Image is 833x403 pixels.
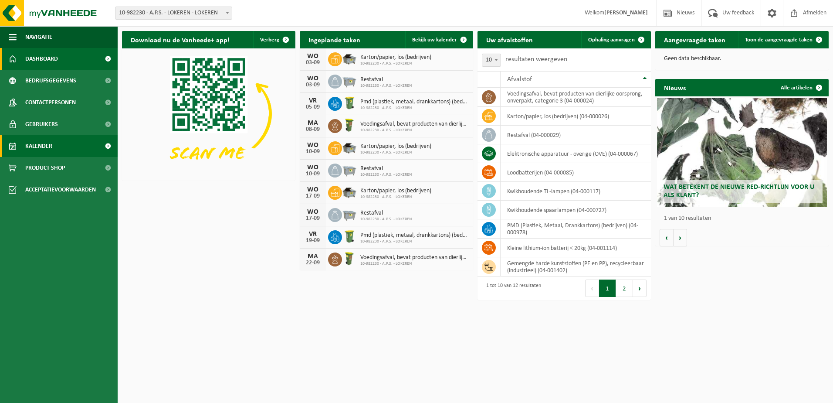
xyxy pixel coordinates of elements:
[360,121,469,128] span: Voedingsafval, bevat producten van dierlijke oorsprong, onverpakt, categorie 3
[664,56,820,62] p: Geen data beschikbaar.
[342,96,357,110] img: WB-0240-HPE-GN-50
[604,10,648,16] strong: [PERSON_NAME]
[655,79,694,96] h2: Nieuws
[501,219,651,239] td: PMD (Plastiek, Metaal, Drankkartons) (bedrijven) (04-000978)
[360,195,431,200] span: 10-982230 - A.P.S. - LOKEREN
[581,31,650,48] a: Ophaling aanvragen
[360,54,431,61] span: Karton/papier, los (bedrijven)
[501,257,651,277] td: gemengde harde kunststoffen (PE en PP), recycleerbaar (industrieel) (04-001402)
[588,37,635,43] span: Ophaling aanvragen
[657,98,827,207] a: Wat betekent de nieuwe RED-richtlijn voor u als klant?
[25,157,65,179] span: Product Shop
[304,126,322,133] div: 08-09
[360,210,412,217] span: Restafval
[360,106,469,111] span: 10-982230 - A.P.S. - LOKEREN
[122,31,238,48] h2: Download nu de Vanheede+ app!
[304,193,322,199] div: 17-09
[360,239,469,244] span: 10-982230 - A.P.S. - LOKEREN
[304,208,322,215] div: WO
[477,31,542,48] h2: Uw afvalstoffen
[655,31,734,48] h2: Aangevraagde taken
[360,232,469,239] span: Pmd (plastiek, metaal, drankkartons) (bedrijven)
[360,83,412,89] span: 10-982230 - A.P.S. - LOKEREN
[585,280,599,297] button: Previous
[664,184,814,199] span: Wat betekent de nieuwe RED-richtlijn voor u als klant?
[115,7,232,19] span: 10-982230 - A.P.S. - LOKEREN - LOKEREN
[360,261,469,266] span: 10-982230 - A.P.S. - LOKEREN
[304,171,322,177] div: 10-09
[360,188,431,195] span: Karton/papier, los (bedrijven)
[360,217,412,222] span: 10-982230 - A.P.S. - LOKEREN
[115,7,232,20] span: 10-982230 - A.P.S. - LOKEREN - LOKEREN
[304,75,322,82] div: WO
[304,260,322,266] div: 22-09
[360,76,412,83] span: Restafval
[342,207,357,222] img: WB-2500-GAL-GY-01
[660,229,674,246] button: Vorige
[304,215,322,222] div: 17-09
[304,231,322,238] div: VR
[300,31,369,48] h2: Ingeplande taken
[664,215,824,222] p: 1 van 10 resultaten
[505,56,567,63] label: resultaten weergeven
[738,31,828,48] a: Toon de aangevraagde taken
[342,118,357,133] img: WB-0060-HPE-GN-50
[482,54,501,66] span: 10
[412,37,457,43] span: Bekijk uw kalender
[482,279,541,298] div: 1 tot 10 van 12 resultaten
[25,48,58,70] span: Dashboard
[501,88,651,107] td: voedingsafval, bevat producten van dierlijke oorsprong, onverpakt, categorie 3 (04-000024)
[25,92,76,113] span: Contactpersonen
[304,149,322,155] div: 10-09
[482,54,501,67] span: 10
[342,229,357,244] img: WB-0240-HPE-GN-50
[633,280,647,297] button: Next
[501,163,651,182] td: loodbatterijen (04-000085)
[507,76,532,83] span: Afvalstof
[342,73,357,88] img: WB-2500-GAL-GY-01
[360,165,412,172] span: Restafval
[260,37,279,43] span: Verberg
[405,31,472,48] a: Bekijk uw kalender
[304,53,322,60] div: WO
[25,26,52,48] span: Navigatie
[501,107,651,126] td: karton/papier, los (bedrijven) (04-000026)
[360,150,431,155] span: 10-982230 - A.P.S. - LOKEREN
[304,186,322,193] div: WO
[674,229,687,246] button: Volgende
[360,128,469,133] span: 10-982230 - A.P.S. - LOKEREN
[501,182,651,201] td: kwikhoudende TL-lampen (04-000117)
[360,61,431,66] span: 10-982230 - A.P.S. - LOKEREN
[360,143,431,150] span: Karton/papier, los (bedrijven)
[304,164,322,171] div: WO
[616,280,633,297] button: 2
[360,254,469,261] span: Voedingsafval, bevat producten van dierlijke oorsprong, onverpakt, categorie 3
[25,135,52,157] span: Kalender
[122,48,295,179] img: Download de VHEPlus App
[304,97,322,104] div: VR
[25,179,96,201] span: Acceptatievoorwaarden
[304,142,322,149] div: WO
[599,280,616,297] button: 1
[253,31,295,48] button: Verberg
[774,79,828,96] a: Alle artikelen
[745,37,813,43] span: Toon de aangevraagde taken
[501,144,651,163] td: elektronische apparatuur - overige (OVE) (04-000067)
[342,251,357,266] img: WB-0060-HPE-GN-50
[304,82,322,88] div: 03-09
[342,184,357,199] img: WB-5000-GAL-GY-01
[304,253,322,260] div: MA
[304,60,322,66] div: 03-09
[501,126,651,144] td: restafval (04-000029)
[304,104,322,110] div: 05-09
[342,51,357,66] img: WB-5000-GAL-GY-01
[25,70,76,92] span: Bedrijfsgegevens
[360,99,469,106] span: Pmd (plastiek, metaal, drankkartons) (bedrijven)
[342,140,357,155] img: WB-5000-GAL-GY-01
[360,172,412,178] span: 10-982230 - A.P.S. - LOKEREN
[25,113,58,135] span: Gebruikers
[342,162,357,177] img: WB-2500-GAL-GY-01
[501,239,651,257] td: kleine lithium-ion batterij < 20kg (04-001114)
[304,120,322,126] div: MA
[501,201,651,219] td: kwikhoudende spaarlampen (04-000727)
